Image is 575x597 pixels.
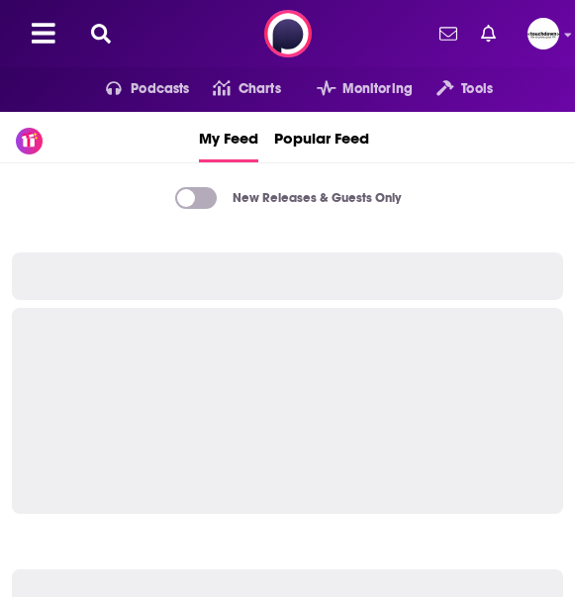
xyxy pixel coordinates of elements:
a: My Feed [199,112,258,162]
button: open menu [293,73,413,105]
a: Logged in as jvervelde [527,18,559,50]
span: Tools [461,75,493,103]
img: User Profile [527,18,559,50]
button: open menu [413,73,493,105]
a: Show notifications dropdown [473,17,504,50]
span: Popular Feed [274,116,369,159]
span: Monitoring [342,75,413,103]
span: Charts [239,75,281,103]
span: Podcasts [131,75,189,103]
a: Show notifications dropdown [431,17,465,50]
a: Popular Feed [274,112,369,162]
button: open menu [82,73,190,105]
img: Podchaser - Follow, Share and Rate Podcasts [264,10,312,57]
a: Charts [189,73,280,105]
span: My Feed [199,116,258,159]
a: New Releases & Guests Only [175,187,401,209]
